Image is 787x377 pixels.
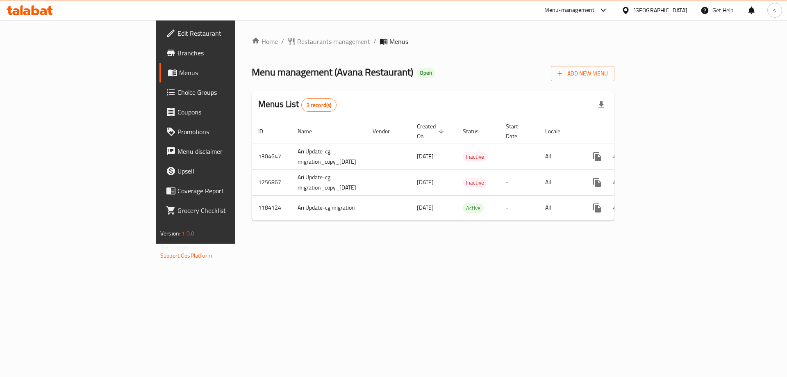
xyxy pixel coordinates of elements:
div: Total records count [301,98,337,112]
span: Choice Groups [177,87,281,97]
button: Change Status [607,173,627,192]
a: Coupons [159,102,288,122]
span: Restaurants management [297,37,370,46]
button: more [587,173,607,192]
td: Ari Update-cg migration_copy_[DATE] [291,169,366,195]
a: Coverage Report [159,181,288,201]
td: - [499,195,539,220]
span: Vendor [373,126,400,136]
span: ID [258,126,274,136]
div: Menu-management [544,5,595,15]
td: All [539,195,581,220]
span: Status [463,126,489,136]
span: Active [463,203,484,213]
span: Promotions [177,127,281,137]
span: Edit Restaurant [177,28,281,38]
table: enhanced table [252,119,673,221]
a: Edit Restaurant [159,23,288,43]
a: Choice Groups [159,82,288,102]
span: [DATE] [417,151,434,162]
td: Ari Update-cg migration_copy_[DATE] [291,144,366,169]
span: Inactive [463,152,487,162]
span: Grocery Checklist [177,206,281,215]
a: Branches [159,43,288,63]
span: Inactive [463,178,487,187]
span: Coverage Report [177,186,281,196]
td: Ari Update-cg migration [291,195,366,220]
span: Menus [179,68,281,78]
span: Branches [177,48,281,58]
span: Open [416,69,435,76]
span: Upsell [177,166,281,176]
td: All [539,144,581,169]
span: s [773,6,776,15]
span: Get support on: [160,242,198,253]
th: Actions [581,119,673,144]
span: [DATE] [417,202,434,213]
span: Menu management ( Avana Restaurant ) [252,63,413,81]
div: Export file [591,95,611,115]
span: Locale [545,126,571,136]
span: 1.0.0 [182,228,194,239]
a: Restaurants management [287,37,370,46]
span: Add New Menu [557,69,608,79]
span: Created On [417,121,446,141]
a: Menu disclaimer [159,142,288,161]
td: - [499,144,539,169]
span: Menu disclaimer [177,146,281,156]
span: Start Date [506,121,529,141]
a: Support.OpsPlatform [160,250,212,261]
div: [GEOGRAPHIC_DATA] [633,6,687,15]
a: Promotions [159,122,288,142]
span: Version: [160,228,180,239]
h2: Menus List [258,98,337,112]
span: Menus [389,37,408,46]
button: more [587,147,607,167]
nav: breadcrumb [252,37,614,46]
a: Upsell [159,161,288,181]
td: - [499,169,539,195]
span: Coupons [177,107,281,117]
button: Add New Menu [551,66,614,81]
button: Change Status [607,198,627,218]
td: All [539,169,581,195]
span: [DATE] [417,177,434,187]
span: Name [298,126,323,136]
div: Inactive [463,178,487,187]
button: more [587,198,607,218]
button: Change Status [607,147,627,167]
a: Menus [159,63,288,82]
a: Grocery Checklist [159,201,288,220]
span: 3 record(s) [302,101,337,109]
li: / [373,37,376,46]
div: Open [416,68,435,78]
